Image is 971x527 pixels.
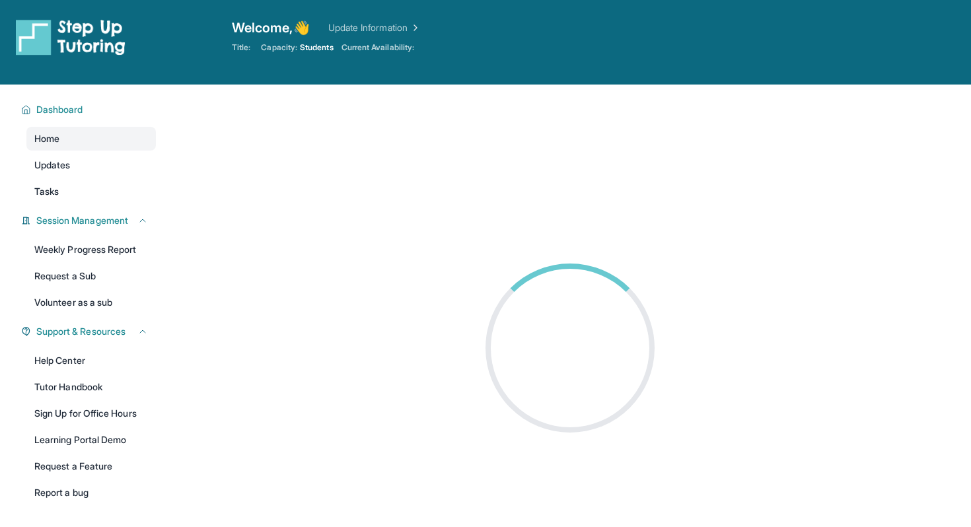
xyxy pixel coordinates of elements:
a: Home [26,127,156,151]
a: Help Center [26,349,156,372]
a: Sign Up for Office Hours [26,402,156,425]
span: Students [300,42,334,53]
span: Capacity: [261,42,297,53]
a: Tasks [26,180,156,203]
img: logo [16,18,126,55]
a: Report a bug [26,481,156,505]
span: Updates [34,158,71,172]
span: Current Availability: [342,42,414,53]
span: Support & Resources [36,325,126,338]
button: Session Management [31,214,148,227]
a: Updates [26,153,156,177]
a: Tutor Handbook [26,375,156,399]
span: Home [34,132,59,145]
span: Welcome, 👋 [232,18,310,37]
span: Session Management [36,214,128,227]
span: Dashboard [36,103,83,116]
a: Volunteer as a sub [26,291,156,314]
button: Support & Resources [31,325,148,338]
a: Learning Portal Demo [26,428,156,452]
a: Weekly Progress Report [26,238,156,262]
span: Title: [232,42,250,53]
a: Update Information [328,21,421,34]
span: Tasks [34,185,59,198]
a: Request a Feature [26,454,156,478]
a: Request a Sub [26,264,156,288]
button: Dashboard [31,103,148,116]
img: Chevron Right [408,21,421,34]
